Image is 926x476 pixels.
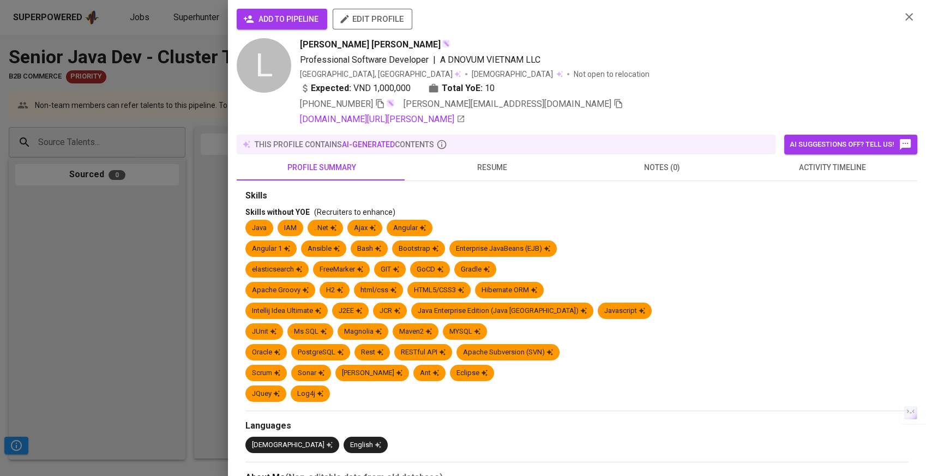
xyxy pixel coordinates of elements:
div: JCR [380,306,400,316]
img: magic_wand.svg [442,39,450,48]
div: Log4j [297,389,323,399]
div: Oracle [252,347,280,358]
div: Magnolia [344,327,382,337]
div: VND 1,000,000 [300,82,411,95]
div: J2EE [339,306,362,316]
div: Eclipse [456,368,488,378]
span: [PHONE_NUMBER] [300,99,373,109]
span: Skills without YOE [245,208,310,216]
span: A DNOVUM VIETNAM LLC [440,55,540,65]
p: this profile contains contents [255,139,434,150]
a: [DOMAIN_NAME][URL][PERSON_NAME] [300,113,465,126]
button: add to pipeline [237,9,327,29]
img: magic_wand.svg [386,99,395,107]
span: (Recruiters to enhance) [314,208,395,216]
div: Bash [357,244,381,254]
div: Intellij Idea Ultimate [252,306,321,316]
span: resume [413,161,570,174]
div: Hibernate ORM [482,285,537,296]
div: Scrum [252,368,280,378]
div: Java Enterprise Edition (Java [GEOGRAPHIC_DATA]) [418,306,587,316]
div: Gradle [461,264,490,275]
p: Not open to relocation [574,69,650,80]
div: MYSQL [449,327,480,337]
span: Professional Software Developer [300,55,429,65]
b: Total YoE: [442,82,483,95]
div: IAM [284,223,297,233]
div: Angular 1 [252,244,290,254]
span: AI-generated [342,140,395,149]
span: AI suggestions off? Tell us! [790,138,912,151]
div: English [350,440,381,450]
span: 10 [485,82,495,95]
div: JQuey [252,389,280,399]
span: [PERSON_NAME][EMAIL_ADDRESS][DOMAIN_NAME] [404,99,611,109]
div: Languages [245,420,909,432]
span: [PERSON_NAME] [PERSON_NAME] [300,38,441,51]
a: edit profile [333,14,412,23]
span: profile summary [243,161,400,174]
span: edit profile [341,12,404,26]
div: GIT [381,264,399,275]
div: Angular [393,223,426,233]
span: notes (0) [584,161,741,174]
div: elasticsearch [252,264,302,275]
div: [GEOGRAPHIC_DATA], [GEOGRAPHIC_DATA] [300,69,461,80]
b: Expected: [311,82,351,95]
div: L [237,38,291,93]
div: Apache Subversion (SVN) [463,347,553,358]
button: edit profile [333,9,412,29]
div: html/css [360,285,396,296]
div: Java [252,223,267,233]
button: AI suggestions off? Tell us! [784,135,917,154]
span: | [433,53,436,67]
span: activity timeline [754,161,911,174]
div: [PERSON_NAME] [342,368,402,378]
span: [DEMOGRAPHIC_DATA] [472,69,555,80]
div: Enterprise JavaBeans (EJB) [456,244,550,254]
div: JUnit [252,327,276,337]
div: Maven2 [399,327,432,337]
div: Javascript [604,306,645,316]
div: Sonar [298,368,324,378]
div: . Net [314,223,336,233]
div: PostgreSQL [298,347,344,358]
div: RESTful API [401,347,446,358]
div: HTML5/CSS3 [414,285,464,296]
div: Ant [420,368,439,378]
div: Ansible [308,244,340,254]
div: Ms SQL [294,327,327,337]
div: Bootstrap [399,244,438,254]
div: Skills [245,190,909,202]
span: add to pipeline [245,13,318,26]
div: Rest [361,347,383,358]
div: [DEMOGRAPHIC_DATA] [252,440,333,450]
div: FreeMarker [320,264,363,275]
div: H2 [326,285,343,296]
div: GoCD [417,264,443,275]
div: Apache Groovy [252,285,309,296]
div: Ajax [354,223,376,233]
